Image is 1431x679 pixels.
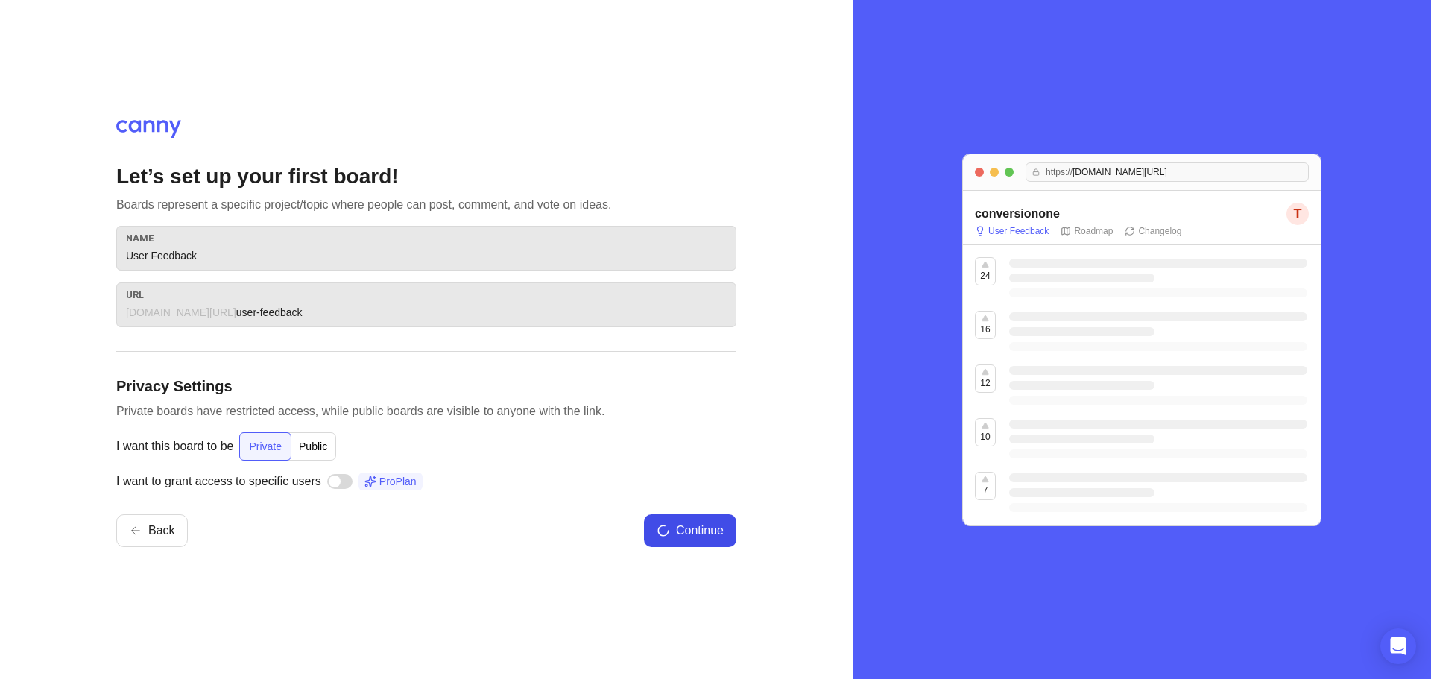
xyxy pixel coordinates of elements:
div: name [126,233,727,244]
p: User Feedback [988,225,1049,237]
span: Continue [676,522,724,540]
p: I want to grant access to specific users [116,473,321,490]
p: 10 [980,431,990,443]
p: Private boards have restricted access, while public boards are visible to anyone with the link. [116,402,736,420]
h2: Let’s set up your first board! [116,163,736,190]
button: Private [239,432,291,461]
p: Roadmap [1074,225,1113,237]
p: Boards represent a specific project/topic where people can post, comment, and vote on ideas. [116,196,736,214]
input: User Feedback [126,247,727,264]
p: 16 [980,323,990,335]
input: user-feedback [236,304,727,320]
h4: Privacy Settings [116,376,736,397]
p: Changelog [1138,225,1181,237]
div: T [1286,203,1309,225]
div: url [126,289,727,300]
h5: conversionone [975,205,1060,223]
span: [DOMAIN_NAME][URL] [1073,166,1167,178]
img: Canny logo [116,120,181,138]
p: 12 [980,377,990,389]
div: Open Intercom Messenger [1380,628,1416,664]
p: I want this board to be [116,438,233,455]
span: Back [148,522,175,540]
p: 24 [980,270,990,282]
div: [DOMAIN_NAME][URL] [126,305,236,320]
span: Pro Plan [379,474,417,489]
div: Public [290,433,336,460]
button: Public [290,432,336,461]
button: Back [116,514,188,547]
button: Continue [644,514,736,547]
p: 7 [983,484,988,496]
span: https:// [1040,166,1073,178]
